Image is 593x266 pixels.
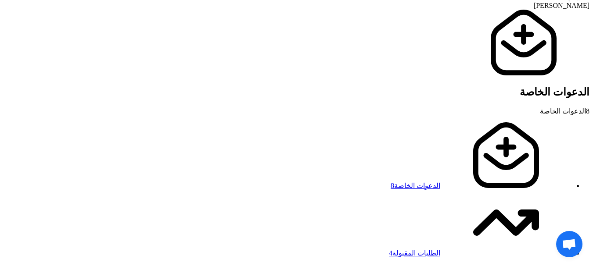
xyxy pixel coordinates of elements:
span: 4 [389,249,392,257]
span: الدعوات الخاصة [540,107,589,115]
div: Open chat [556,231,582,257]
span: 8 [391,182,394,189]
h2: الدعوات الخاصة [4,86,589,98]
a: الدعوات الخاصة8 [391,182,572,189]
span: 8 [586,107,589,115]
div: [PERSON_NAME] [4,2,589,10]
a: الطلبات المقبولة4 [389,249,572,257]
